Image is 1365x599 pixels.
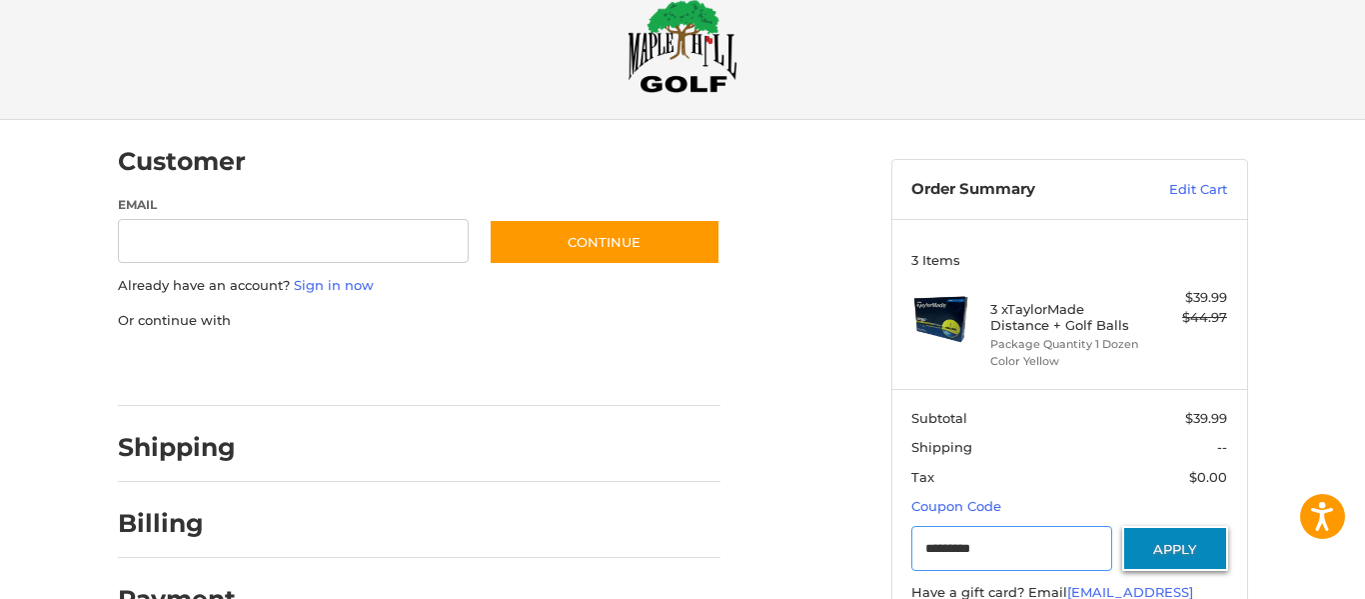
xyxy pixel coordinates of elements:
[1189,469,1227,485] span: $0.00
[911,526,1112,571] input: Gift Certificate or Coupon Code
[911,180,1126,200] h3: Order Summary
[111,350,261,386] iframe: PayPal-paypal
[118,508,235,539] h2: Billing
[450,350,600,386] iframe: PayPal-venmo
[990,336,1143,353] li: Package Quantity 1 Dozen
[1148,288,1227,308] div: $39.99
[990,353,1143,370] li: Color Yellow
[911,252,1227,268] h3: 3 Items
[911,410,967,426] span: Subtotal
[1126,180,1227,200] a: Edit Cart
[489,219,720,265] button: Continue
[1217,439,1227,455] span: --
[990,301,1143,334] h4: 3 x TaylorMade Distance + Golf Balls
[1148,308,1227,328] div: $44.97
[294,277,374,293] a: Sign in now
[118,432,236,463] h2: Shipping
[911,469,934,485] span: Tax
[1185,410,1227,426] span: $39.99
[911,498,1001,514] a: Coupon Code
[911,439,972,455] span: Shipping
[118,276,720,296] p: Already have an account?
[118,146,246,177] h2: Customer
[118,196,470,214] label: Email
[281,350,431,386] iframe: PayPal-paylater
[1122,526,1228,571] button: Apply
[118,311,720,331] p: Or continue with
